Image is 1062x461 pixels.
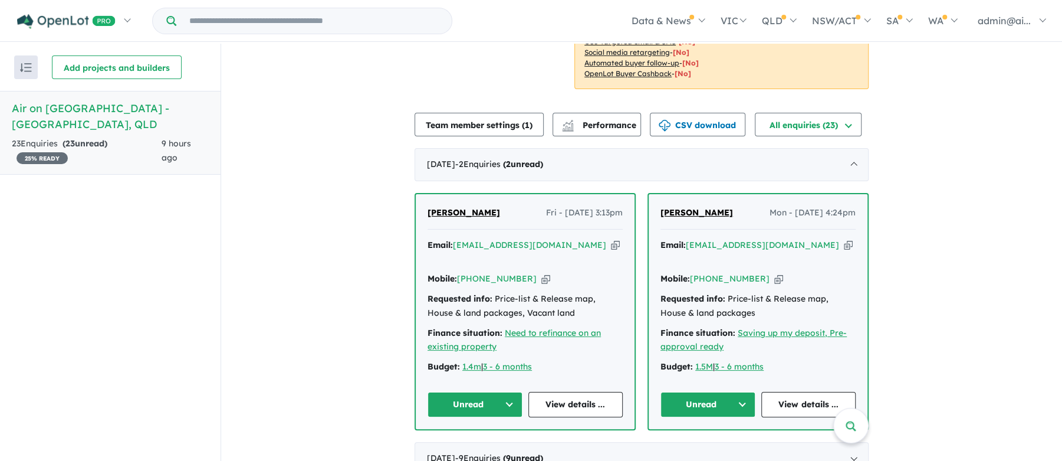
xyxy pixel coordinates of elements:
button: Copy [611,239,620,251]
u: OpenLot Buyer Cashback [584,69,672,78]
div: [DATE] [415,148,869,181]
div: | [428,360,623,374]
img: sort.svg [20,63,32,72]
strong: Email: [428,240,453,250]
strong: Mobile: [428,273,457,284]
button: All enquiries (23) [755,113,862,136]
span: [No] [682,58,699,67]
u: Social media retargeting [584,48,670,57]
span: 9 hours ago [162,138,191,163]
strong: ( unread) [63,138,107,149]
h5: Air on [GEOGRAPHIC_DATA] - [GEOGRAPHIC_DATA] , QLD [12,100,209,132]
div: Price-list & Release map, House & land packages [660,292,856,321]
span: 2 [506,159,511,169]
span: [No] [679,37,695,46]
div: Price-list & Release map, House & land packages, Vacant land [428,292,623,321]
a: View details ... [761,392,856,417]
span: Fri - [DATE] 3:13pm [546,206,623,220]
div: | [660,360,856,374]
button: Unread [428,392,522,417]
button: Copy [844,239,853,251]
a: [PERSON_NAME] [428,206,500,220]
button: Copy [774,273,783,285]
a: Need to refinance on an existing property [428,328,601,352]
img: bar-chart.svg [562,123,574,131]
button: CSV download [650,113,745,136]
span: admin@ai... [978,15,1031,27]
span: [PERSON_NAME] [660,207,733,218]
a: 1.5M [695,361,713,372]
strong: Requested info: [428,293,492,304]
a: 1.4m [462,361,481,372]
u: Geo-targeted email & SMS [584,37,676,46]
strong: Finance situation: [428,328,502,338]
img: line-chart.svg [563,120,573,126]
strong: Finance situation: [660,328,735,338]
a: [EMAIL_ADDRESS][DOMAIN_NAME] [453,240,606,250]
strong: Budget: [660,361,693,372]
button: Copy [541,273,550,285]
strong: Email: [660,240,686,250]
button: Add projects and builders [52,55,182,79]
span: 23 [65,138,75,149]
span: [No] [675,69,691,78]
a: [PHONE_NUMBER] [690,273,770,284]
strong: Budget: [428,361,460,372]
button: Unread [660,392,755,417]
button: Team member settings (1) [415,113,544,136]
img: Openlot PRO Logo White [17,14,116,29]
span: 1 [525,120,530,130]
div: 23 Enquir ies [12,137,162,165]
a: [PERSON_NAME] [660,206,733,220]
a: Saving up my deposit, Pre-approval ready [660,328,847,352]
button: Performance [553,113,641,136]
span: Performance [564,120,636,130]
a: View details ... [528,392,623,417]
strong: ( unread) [503,159,543,169]
span: - 2 Enquir ies [455,159,543,169]
u: Automated buyer follow-up [584,58,679,67]
a: [PHONE_NUMBER] [457,273,537,284]
strong: Requested info: [660,293,725,304]
span: 25 % READY [17,152,68,164]
input: Try estate name, suburb, builder or developer [179,8,449,34]
strong: Mobile: [660,273,690,284]
span: [No] [673,48,689,57]
img: download icon [659,120,670,132]
a: 3 - 6 months [483,361,532,372]
span: [PERSON_NAME] [428,207,500,218]
a: [EMAIL_ADDRESS][DOMAIN_NAME] [686,240,839,250]
span: Mon - [DATE] 4:24pm [770,206,856,220]
a: 3 - 6 months [715,361,764,372]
